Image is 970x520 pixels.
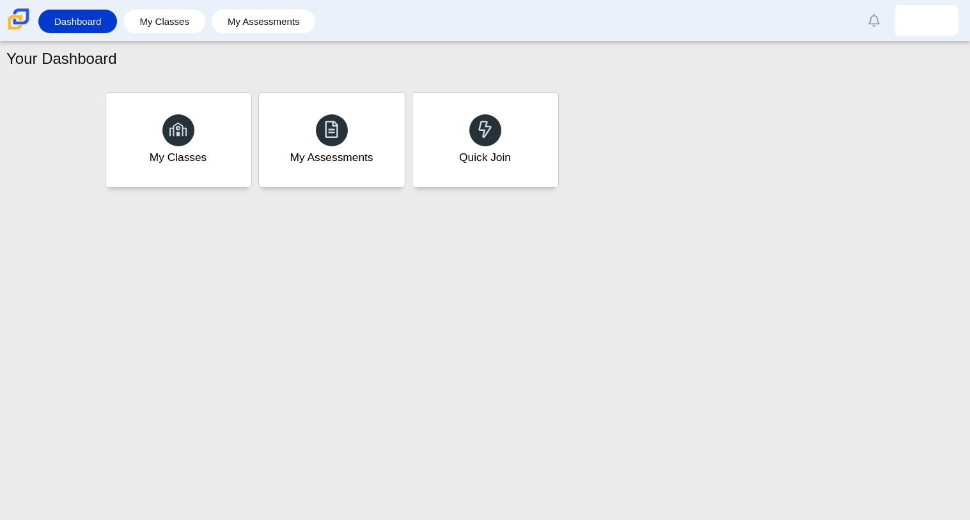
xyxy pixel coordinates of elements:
[860,6,888,34] a: Alerts
[916,10,937,31] img: kemari.krause.rGbVoH
[45,10,111,33] a: Dashboard
[258,92,405,188] a: My Assessments
[218,10,309,33] a: My Assessments
[150,149,207,165] div: My Classes
[5,24,32,34] a: Carmen School of Science & Technology
[412,92,559,188] a: Quick Join
[459,149,511,165] div: Quick Join
[105,92,252,188] a: My Classes
[6,48,117,70] h1: Your Dashboard
[290,149,373,165] div: My Assessments
[895,5,958,36] a: kemari.krause.rGbVoH
[130,10,199,33] a: My Classes
[5,6,32,33] img: Carmen School of Science & Technology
